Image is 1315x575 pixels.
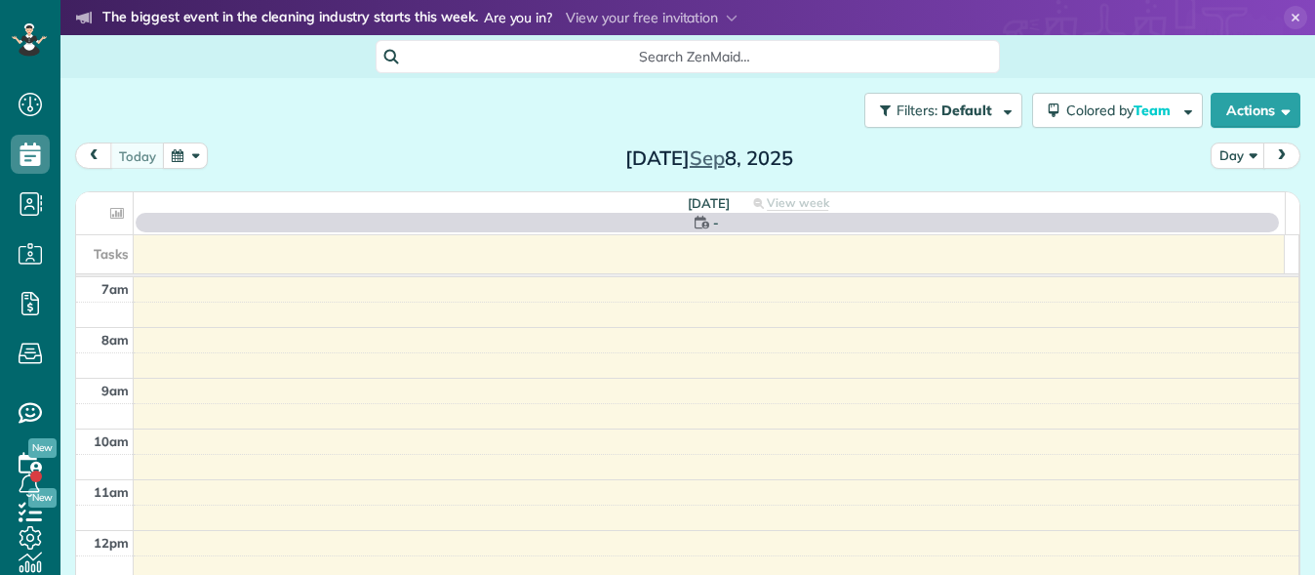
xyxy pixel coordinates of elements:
span: 7am [101,281,129,297]
span: - [713,213,719,232]
span: Filters: [897,102,937,119]
button: next [1263,143,1300,169]
span: 8am [101,332,129,348]
span: Are you in? [484,8,553,29]
button: today [110,143,165,169]
span: 10am [94,433,129,449]
span: Team [1134,102,1174,119]
button: Colored byTeam [1032,93,1203,128]
button: prev [75,143,112,169]
li: The world’s leading virtual event for cleaning business owners. [76,33,857,59]
span: 12pm [94,535,129,551]
span: New [28,438,57,458]
span: Sep [690,145,725,170]
span: Default [941,102,993,119]
span: Tasks [94,246,129,262]
button: Day [1211,143,1265,169]
strong: The biggest event in the cleaning industry starts this week. [102,8,478,29]
a: Filters: Default [855,93,1022,128]
span: Colored by [1066,102,1177,119]
span: [DATE] [688,195,730,211]
h2: [DATE] 8, 2025 [587,147,831,169]
span: 9am [101,383,129,398]
span: View week [767,195,829,211]
span: 11am [94,484,129,500]
button: Actions [1211,93,1300,128]
button: Filters: Default [864,93,1022,128]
